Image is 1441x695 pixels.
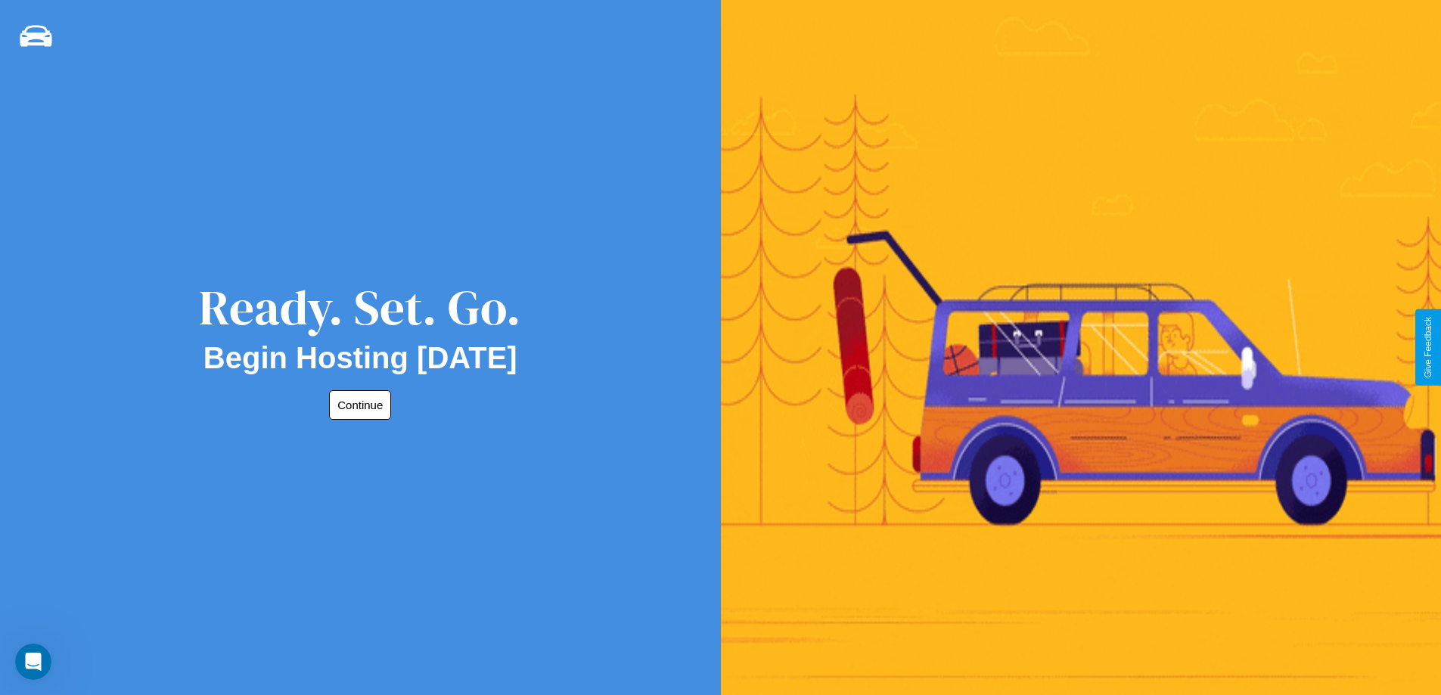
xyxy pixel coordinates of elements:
h2: Begin Hosting [DATE] [203,341,517,375]
div: Ready. Set. Go. [199,274,521,341]
div: Give Feedback [1423,317,1433,378]
button: Continue [329,390,391,420]
iframe: Intercom live chat [15,644,51,680]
